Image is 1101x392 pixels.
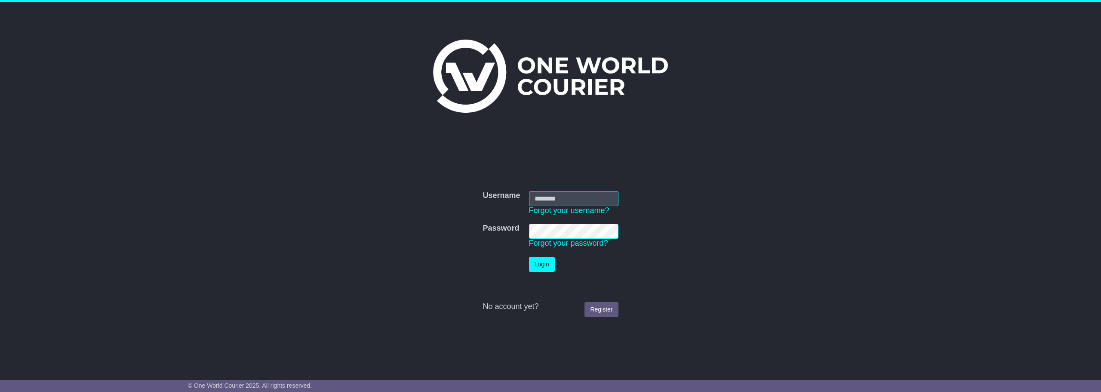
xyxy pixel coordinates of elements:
[433,40,668,113] img: One World
[483,191,520,201] label: Username
[529,206,609,215] a: Forgot your username?
[188,382,312,389] span: © One World Courier 2025. All rights reserved.
[584,302,618,317] a: Register
[529,239,608,247] a: Forgot your password?
[529,257,555,272] button: Login
[483,224,519,233] label: Password
[483,302,618,312] div: No account yet?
